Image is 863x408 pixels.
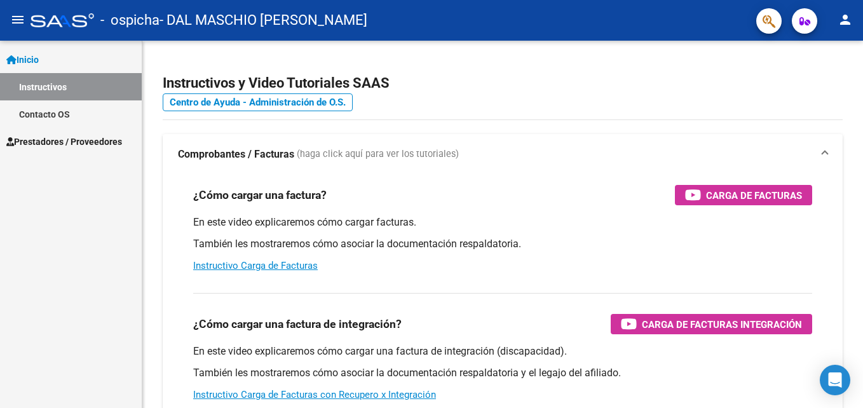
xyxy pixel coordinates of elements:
[706,187,802,203] span: Carga de Facturas
[193,237,812,251] p: También les mostraremos cómo asociar la documentación respaldatoria.
[193,389,436,400] a: Instructivo Carga de Facturas con Recupero x Integración
[10,12,25,27] mat-icon: menu
[193,344,812,358] p: En este video explicaremos cómo cargar una factura de integración (discapacidad).
[193,315,402,333] h3: ¿Cómo cargar una factura de integración?
[193,260,318,271] a: Instructivo Carga de Facturas
[163,71,843,95] h2: Instructivos y Video Tutoriales SAAS
[642,316,802,332] span: Carga de Facturas Integración
[6,53,39,67] span: Inicio
[160,6,367,34] span: - DAL MASCHIO [PERSON_NAME]
[163,134,843,175] mat-expansion-panel-header: Comprobantes / Facturas (haga click aquí para ver los tutoriales)
[193,366,812,380] p: También les mostraremos cómo asociar la documentación respaldatoria y el legajo del afiliado.
[838,12,853,27] mat-icon: person
[163,93,353,111] a: Centro de Ayuda - Administración de O.S.
[193,186,327,204] h3: ¿Cómo cargar una factura?
[675,185,812,205] button: Carga de Facturas
[297,147,459,161] span: (haga click aquí para ver los tutoriales)
[6,135,122,149] span: Prestadores / Proveedores
[193,215,812,229] p: En este video explicaremos cómo cargar facturas.
[611,314,812,334] button: Carga de Facturas Integración
[820,365,850,395] div: Open Intercom Messenger
[100,6,160,34] span: - ospicha
[178,147,294,161] strong: Comprobantes / Facturas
